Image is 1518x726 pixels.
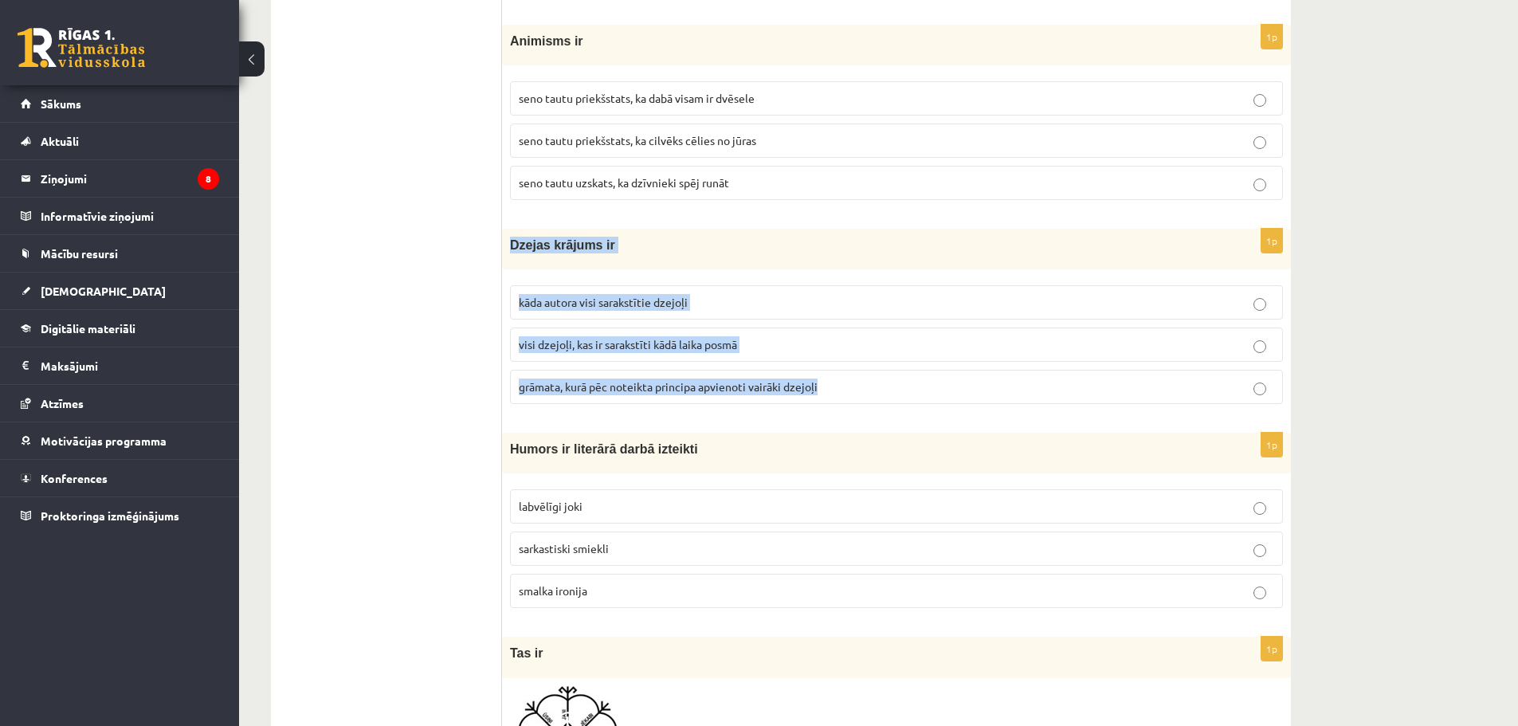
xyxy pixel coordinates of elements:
[519,133,756,147] span: seno tautu priekšstats, ka cilvēks cēlies no jūras
[41,160,219,197] legend: Ziņojumi
[1253,587,1266,599] input: smalka ironija
[41,284,166,298] span: [DEMOGRAPHIC_DATA]
[198,168,219,190] i: 8
[519,337,737,351] span: visi dzejoļi, kas ir sarakstīti kādā laika posmā
[21,198,219,234] a: Informatīvie ziņojumi
[41,508,179,523] span: Proktoringa izmēģinājums
[21,422,219,459] a: Motivācijas programma
[510,442,698,456] span: Humors ir literārā darbā izteikti
[41,471,108,485] span: Konferences
[519,91,755,105] span: seno tautu priekšstats, ka dabā visam ir dvēsele
[21,385,219,422] a: Atzīmes
[41,347,219,384] legend: Maksājumi
[21,497,219,534] a: Proktoringa izmēģinājums
[1253,136,1266,149] input: seno tautu priekšstats, ka cilvēks cēlies no jūras
[21,160,219,197] a: Ziņojumi8
[21,347,219,384] a: Maksājumi
[1253,383,1266,395] input: grāmata, kurā pēc noteikta principa apvienoti vairāki dzejoļi
[41,96,81,111] span: Sākums
[510,238,615,252] span: Dzejas krājums ir
[1253,298,1266,311] input: kāda autora visi sarakstītie dzejoļi
[1253,502,1266,515] input: labvēlīgi joki
[510,646,543,660] span: Tas ir
[1253,340,1266,353] input: visi dzejoļi, kas ir sarakstīti kādā laika posmā
[41,246,118,261] span: Mācību resursi
[1253,544,1266,557] input: sarkastiski smiekli
[41,396,84,410] span: Atzīmes
[41,198,219,234] legend: Informatīvie ziņojumi
[519,541,609,555] span: sarkastiski smiekli
[21,460,219,496] a: Konferences
[1261,636,1283,661] p: 1p
[519,499,582,513] span: labvēlīgi joki
[519,295,688,309] span: kāda autora visi sarakstītie dzejoļi
[18,28,145,68] a: Rīgas 1. Tālmācības vidusskola
[1253,179,1266,191] input: seno tautu uzskats, ka dzīvnieki spēj runāt
[21,310,219,347] a: Digitālie materiāli
[21,123,219,159] a: Aktuāli
[21,235,219,272] a: Mācību resursi
[41,434,167,448] span: Motivācijas programma
[510,34,583,48] span: Animisms ir
[21,273,219,309] a: [DEMOGRAPHIC_DATA]
[1261,432,1283,457] p: 1p
[41,321,135,336] span: Digitālie materiāli
[1261,24,1283,49] p: 1p
[519,583,587,598] span: smalka ironija
[41,134,79,148] span: Aktuāli
[519,379,818,394] span: grāmata, kurā pēc noteikta principa apvienoti vairāki dzejoļi
[21,85,219,122] a: Sākums
[519,175,729,190] span: seno tautu uzskats, ka dzīvnieki spēj runāt
[1261,228,1283,253] p: 1p
[1253,94,1266,107] input: seno tautu priekšstats, ka dabā visam ir dvēsele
